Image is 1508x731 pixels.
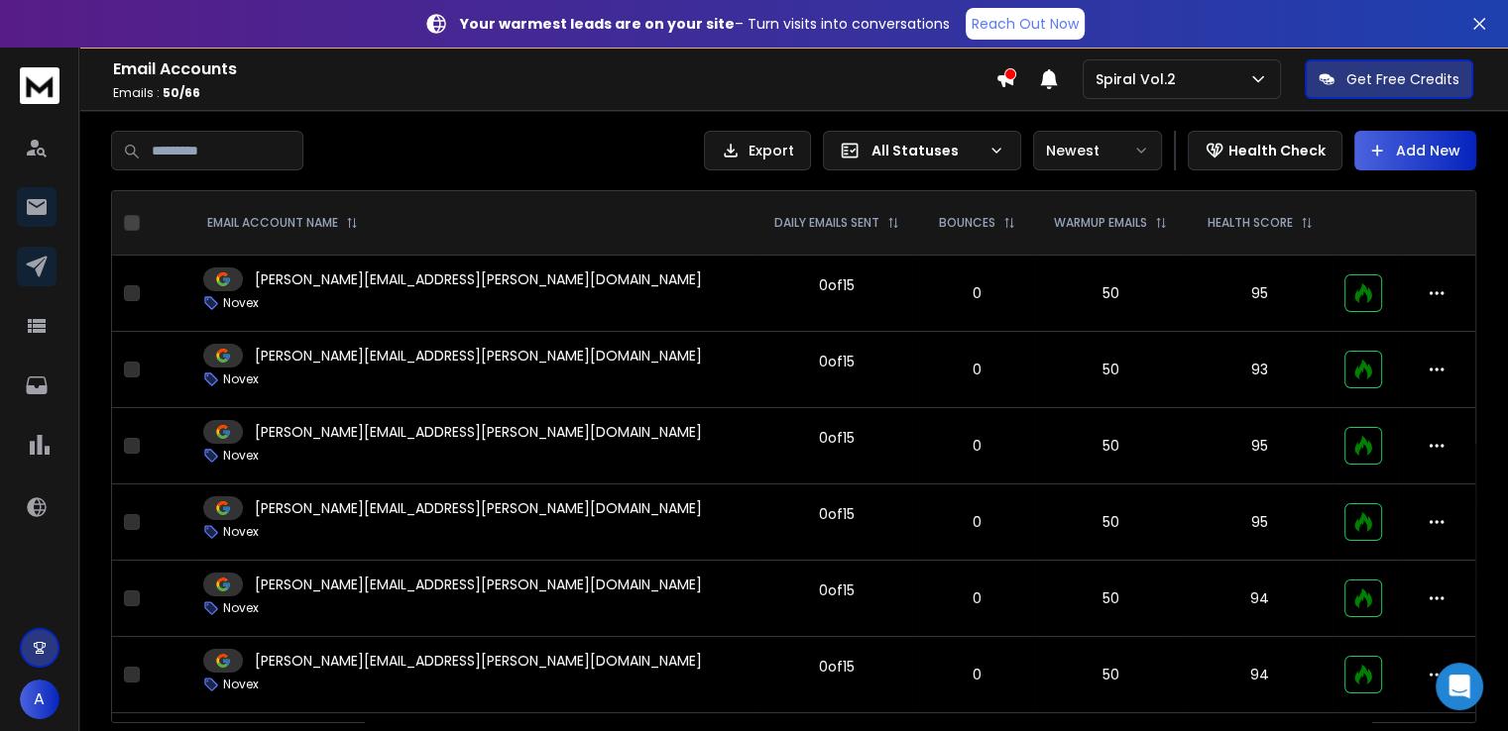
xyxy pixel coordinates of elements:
[1436,663,1483,710] div: Open Intercom Messenger
[931,436,1022,456] p: 0
[1188,637,1333,713] td: 94
[207,215,358,231] div: EMAIL ACCOUNT NAME
[1034,332,1188,408] td: 50
[255,651,702,671] p: [PERSON_NAME][EMAIL_ADDRESS][PERSON_NAME][DOMAIN_NAME]
[1033,131,1162,170] button: Newest
[460,14,735,34] strong: Your warmest leads are on your site
[20,67,59,104] img: logo
[20,679,59,719] button: A
[1188,131,1342,170] button: Health Check
[255,269,702,289] p: [PERSON_NAME][EMAIL_ADDRESS][PERSON_NAME][DOMAIN_NAME]
[255,346,702,365] p: [PERSON_NAME][EMAIL_ADDRESS][PERSON_NAME][DOMAIN_NAME]
[871,141,981,160] p: All Statuses
[1354,131,1476,170] button: Add New
[223,448,259,464] p: Novex
[460,14,950,34] p: – Turn visits into conversations
[931,665,1022,684] p: 0
[774,215,879,231] p: DAILY EMAILS SENT
[1034,256,1188,332] td: 50
[931,588,1022,608] p: 0
[931,360,1022,379] p: 0
[704,131,811,170] button: Export
[819,504,855,524] div: 0 of 15
[819,352,855,371] div: 0 of 15
[1188,484,1333,561] td: 95
[1188,408,1333,484] td: 95
[966,8,1085,40] a: Reach Out Now
[972,14,1079,34] p: Reach Out Now
[1054,215,1147,231] p: WARMUP EMAILS
[1305,59,1473,99] button: Get Free Credits
[1034,484,1188,561] td: 50
[1188,561,1333,637] td: 94
[819,275,855,295] div: 0 of 15
[223,677,259,692] p: Novex
[1208,215,1293,231] p: HEALTH SCORE
[1188,256,1333,332] td: 95
[1188,332,1333,408] td: 93
[939,215,995,231] p: BOUNCES
[931,283,1022,303] p: 0
[819,428,855,448] div: 0 of 15
[223,600,259,616] p: Novex
[1228,141,1326,160] p: Health Check
[223,371,259,387] p: Novex
[255,574,702,594] p: [PERSON_NAME][EMAIL_ADDRESS][PERSON_NAME][DOMAIN_NAME]
[1034,637,1188,713] td: 50
[223,295,259,311] p: Novex
[1346,69,1459,89] p: Get Free Credits
[223,524,259,540] p: Novex
[1034,561,1188,637] td: 50
[113,85,995,101] p: Emails :
[931,512,1022,532] p: 0
[1034,408,1188,484] td: 50
[255,498,702,518] p: [PERSON_NAME][EMAIL_ADDRESS][PERSON_NAME][DOMAIN_NAME]
[163,84,200,101] span: 50 / 66
[255,422,702,442] p: [PERSON_NAME][EMAIL_ADDRESS][PERSON_NAME][DOMAIN_NAME]
[1096,69,1184,89] p: Spiral Vol.2
[819,657,855,677] div: 0 of 15
[819,580,855,600] div: 0 of 15
[113,57,995,81] h1: Email Accounts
